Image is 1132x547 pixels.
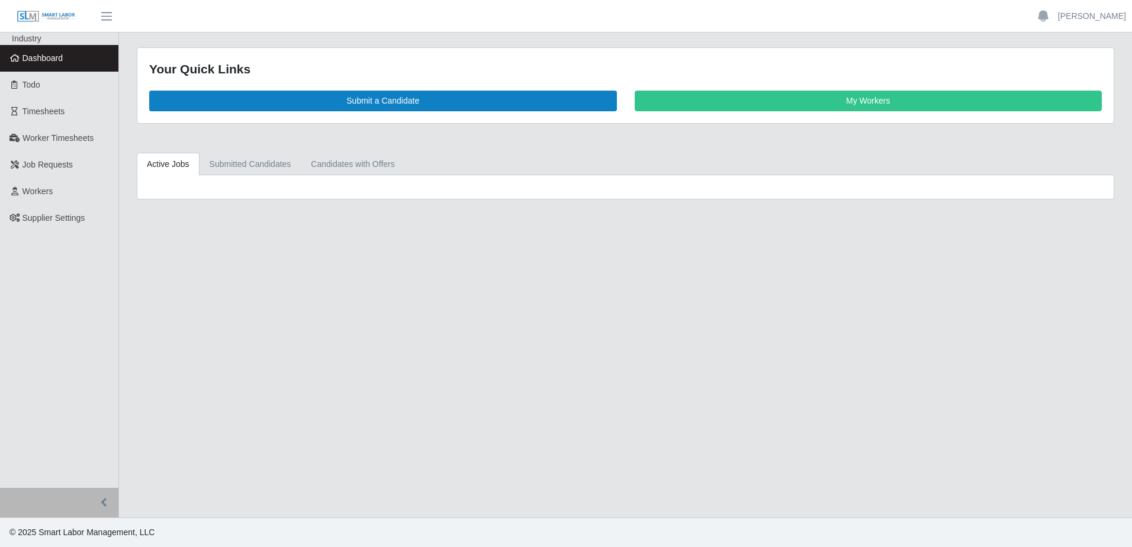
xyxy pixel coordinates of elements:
span: © 2025 Smart Labor Management, LLC [9,527,155,537]
a: Active Jobs [137,153,200,176]
span: Supplier Settings [22,213,85,223]
a: Submit a Candidate [149,91,617,111]
a: My Workers [635,91,1102,111]
a: Submitted Candidates [200,153,301,176]
span: Timesheets [22,107,65,116]
span: Job Requests [22,160,73,169]
span: Workers [22,186,53,196]
span: Dashboard [22,53,63,63]
div: Your Quick Links [149,60,1102,79]
span: Worker Timesheets [22,133,94,143]
span: Industry [12,34,41,43]
img: SLM Logo [17,10,76,23]
a: [PERSON_NAME] [1058,10,1126,22]
span: Todo [22,80,40,89]
a: Candidates with Offers [301,153,404,176]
